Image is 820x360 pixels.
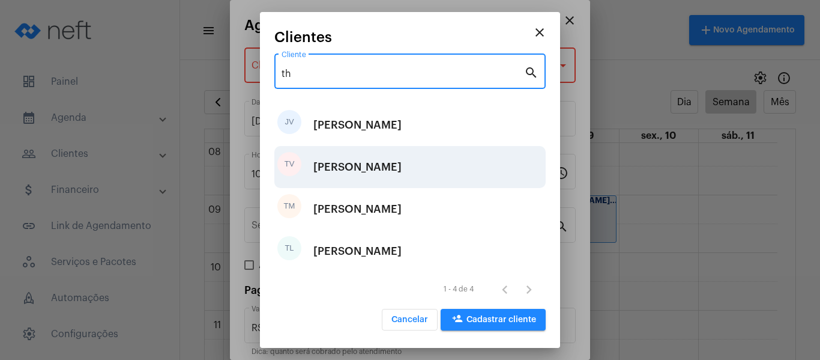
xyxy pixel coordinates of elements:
div: [PERSON_NAME] [313,233,402,269]
span: Cancelar [391,316,428,324]
div: [PERSON_NAME] [313,191,402,227]
div: 1 - 4 de 4 [444,285,474,293]
mat-icon: close [532,25,547,40]
span: Clientes [274,29,332,45]
span: Cadastrar cliente [450,316,536,324]
div: TL [277,236,301,260]
mat-icon: search [524,65,538,79]
div: [PERSON_NAME] [313,107,402,143]
mat-icon: person_add [450,313,465,328]
button: Cadastrar cliente [441,309,546,331]
div: TV [277,152,301,176]
input: Pesquisar cliente [282,69,524,79]
div: JV [277,110,301,134]
button: Próxima página [517,277,541,301]
div: [PERSON_NAME] [313,149,402,185]
div: TM [277,194,301,218]
button: Cancelar [382,309,438,331]
button: Página anterior [493,277,517,301]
